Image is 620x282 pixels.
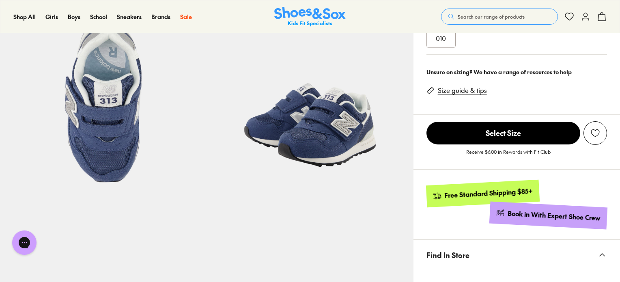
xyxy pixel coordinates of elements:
[426,68,607,76] div: Unsure on sizing? We have a range of resources to help
[151,13,170,21] a: Brands
[458,13,525,20] span: Search our range of products
[117,13,142,21] a: Sneakers
[426,180,539,207] a: Free Standard Shipping $85+
[444,186,533,200] div: Free Standard Shipping $85+
[413,240,620,270] button: Find In Store
[68,13,80,21] a: Boys
[508,209,601,223] div: Book in With Expert Shoe Crew
[489,201,607,229] a: Book in With Expert Shoe Crew
[426,121,580,145] button: Select Size
[438,86,487,95] a: Size guide & tips
[441,9,558,25] button: Search our range of products
[583,121,607,145] button: Add to Wishlist
[436,33,446,43] span: 010
[426,122,580,144] span: Select Size
[13,13,36,21] a: Shop All
[180,13,192,21] a: Sale
[426,243,469,267] span: Find In Store
[466,148,551,163] p: Receive $6.00 in Rewards with Fit Club
[274,7,346,27] a: Shoes & Sox
[90,13,107,21] a: School
[45,13,58,21] a: Girls
[8,228,41,258] iframe: Gorgias live chat messenger
[274,7,346,27] img: SNS_Logo_Responsive.svg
